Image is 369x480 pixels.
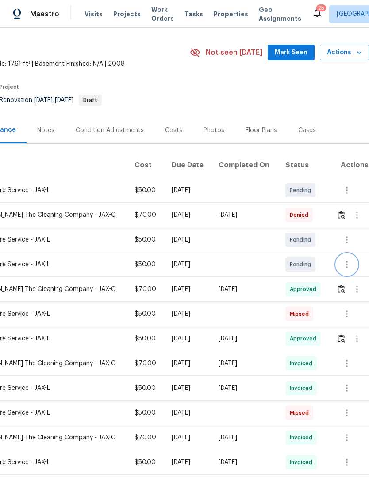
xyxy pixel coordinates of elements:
div: Floor Plans [246,126,277,135]
div: [DATE] [172,433,205,442]
span: Invoiced [290,458,316,467]
span: Invoiced [290,359,316,368]
span: [DATE] [55,97,73,103]
th: Completed On [211,153,278,178]
div: [DATE] [219,334,271,343]
div: [DATE] [219,433,271,442]
th: Actions [329,153,369,178]
span: Approved [290,334,320,343]
div: $50.00 [135,260,157,269]
div: [DATE] [172,408,205,417]
span: Missed [290,408,312,417]
span: Not seen [DATE] [206,48,262,57]
span: Draft [80,98,101,103]
div: $70.00 [135,433,157,442]
div: [DATE] [219,384,271,393]
div: [DATE] [172,310,205,318]
img: Review Icon [338,211,345,219]
div: [DATE] [172,359,205,368]
div: [DATE] [172,235,205,244]
button: Review Icon [336,328,346,349]
div: [DATE] [172,186,205,195]
div: [DATE] [219,359,271,368]
div: $70.00 [135,359,157,368]
span: Geo Assignments [259,5,301,23]
div: [DATE] [172,260,205,269]
div: [DATE] [172,334,205,343]
button: Mark Seen [268,45,315,61]
div: 25 [318,4,324,12]
span: Pending [290,235,315,244]
button: Actions [320,45,369,61]
div: $50.00 [135,458,157,467]
th: Status [278,153,329,178]
span: Work Orders [151,5,174,23]
span: Missed [290,310,312,318]
button: Review Icon [336,279,346,300]
div: [DATE] [219,458,271,467]
span: Denied [290,211,312,219]
div: Costs [165,126,182,135]
span: [DATE] [34,97,53,103]
span: Pending [290,260,315,269]
div: $50.00 [135,384,157,393]
div: [DATE] [172,285,205,294]
span: Mark Seen [275,47,307,58]
span: Visits [85,10,103,19]
span: Tasks [184,11,203,17]
div: [DATE] [172,384,205,393]
span: Invoiced [290,433,316,442]
th: Cost [127,153,164,178]
span: Properties [214,10,248,19]
div: $50.00 [135,334,157,343]
span: Maestro [30,10,59,19]
span: Actions [327,47,362,58]
div: Condition Adjustments [76,126,144,135]
div: Cases [298,126,316,135]
div: [DATE] [172,458,205,467]
div: [DATE] [219,285,271,294]
div: Photos [204,126,224,135]
span: Projects [113,10,141,19]
div: [DATE] [172,211,205,219]
button: Review Icon [336,204,346,226]
div: [DATE] [219,211,271,219]
div: $50.00 [135,408,157,417]
div: $70.00 [135,211,157,219]
div: $70.00 [135,285,157,294]
span: Approved [290,285,320,294]
img: Review Icon [338,285,345,293]
div: $50.00 [135,310,157,318]
th: Due Date [165,153,212,178]
span: Invoiced [290,384,316,393]
span: Pending [290,186,315,195]
img: Review Icon [338,334,345,343]
div: $50.00 [135,186,157,195]
div: Notes [37,126,54,135]
span: - [34,97,73,103]
div: $50.00 [135,235,157,244]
